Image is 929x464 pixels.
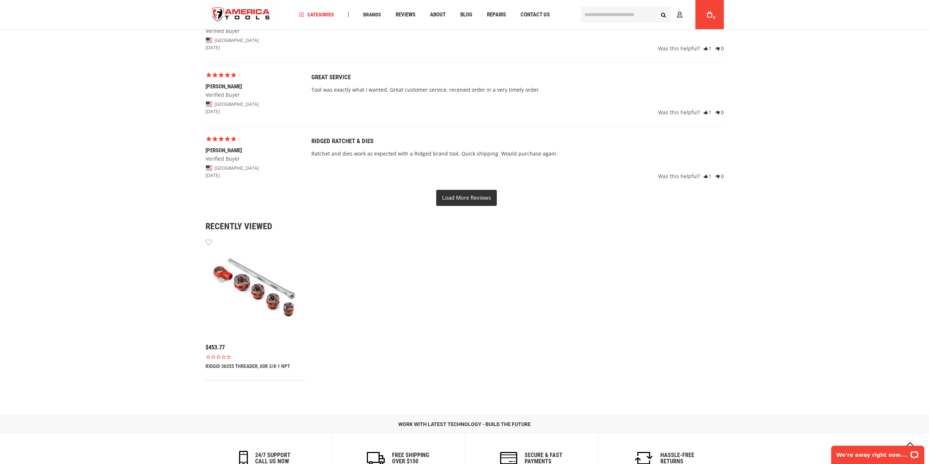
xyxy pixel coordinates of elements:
strong: Recently Viewed [206,222,724,231]
a: Rate review as not helpful [716,45,723,52]
iframe: LiveChat chat widget [826,441,929,464]
button: Search [657,8,671,22]
span: [GEOGRAPHIC_DATA] [215,101,259,107]
span: 0 [713,16,715,20]
span: $453.77 [206,344,225,351]
ul: Reviews Pagination [206,190,724,206]
strong: [PERSON_NAME] [206,148,296,153]
i: 0 [716,110,723,115]
div: [DATE] [206,45,299,51]
img: America Tools [206,1,276,28]
div: Was this helpful? [658,174,724,179]
img: United States [206,101,212,107]
h3: Ridged Ratchet & Dies [311,137,724,145]
h3: Great service [311,73,724,81]
span: Categories [299,12,334,17]
p: Tool was exactly what I wanted. Great customer service, received order in a very timely order. [311,86,724,93]
a: Rate review as helpful [704,109,711,116]
a: Next page [436,190,497,206]
span: About [430,12,446,18]
span: Blog [460,12,472,18]
a: RIDGID 36355 THREADER, 00R 3/8-1 NPT [206,363,305,369]
a: Rate review as not helpful [716,173,723,180]
a: Reviews [392,10,419,20]
img: United States [206,165,212,170]
strong: [PERSON_NAME] [206,84,296,89]
div: [DATE] [206,172,299,179]
a: store logo [206,1,276,28]
a: Repairs [484,10,509,20]
a: Rate review as helpful [704,45,711,52]
div: Was this helpful? [658,110,724,115]
a: Categories [296,10,337,20]
span: [GEOGRAPHIC_DATA] [215,37,259,43]
a: Contact Us [517,10,553,20]
img: United States [206,38,212,43]
a: Brands [360,10,384,20]
div: [DATE] [206,108,299,115]
span: Rated 0.0 out of 5 stars 0 reviews [206,354,305,360]
i: 1 [704,110,711,115]
span: Contact Us [521,12,550,18]
i: 0 [716,46,723,51]
a: Rate review as helpful [704,173,711,180]
span: 5-Star Rating Review [206,72,299,78]
span: Brands [363,12,381,17]
a: About [427,10,449,20]
span: Reviews [396,12,415,18]
i: 1 [704,174,711,179]
a: Blog [457,10,476,20]
i: 1 [704,46,711,51]
a: Rate review as not helpful [716,109,723,116]
div: Was this helpful? [658,46,724,51]
span: 5-Star Rating Review [206,135,299,142]
p: Ratchet and dies work as expected with a Ridged brand tool. Quick shipping. Would purchase again. [311,150,724,157]
span: [GEOGRAPHIC_DATA] [215,165,259,171]
span: Repairs [487,12,506,18]
img: RIDGID 36355 THREADER, 00R 3/8-1 NPT [206,238,305,337]
i: 0 [716,174,723,179]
